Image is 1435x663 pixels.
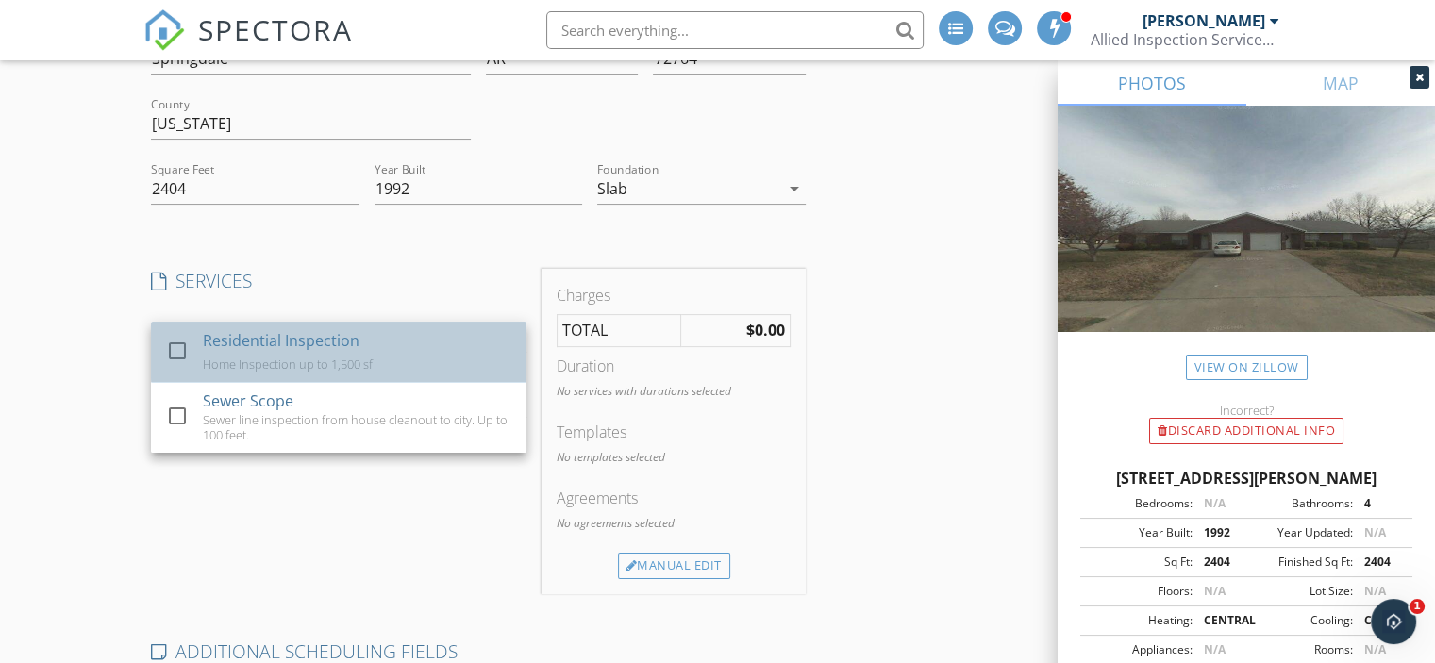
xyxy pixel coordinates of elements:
img: The Best Home Inspection Software - Spectora [143,9,185,51]
i: arrow_drop_down [783,177,806,200]
span: N/A [1364,524,1386,540]
div: Agreements [557,487,791,509]
div: Slab [597,180,627,197]
span: N/A [1364,583,1386,599]
div: CENTRAL [1353,612,1407,629]
a: PHOTOS [1058,60,1246,106]
span: N/A [1364,641,1386,657]
div: Allied Inspection Services, LLC [1091,30,1279,49]
div: Duration [557,355,791,377]
div: 2404 [1193,554,1246,571]
div: Lot Size: [1246,583,1353,600]
iframe: Intercom live chat [1371,599,1416,644]
div: Incorrect? [1058,403,1435,418]
div: Floors: [1086,583,1193,600]
div: 2404 [1353,554,1407,571]
div: Year Updated: [1246,524,1353,541]
div: 4 [1353,495,1407,512]
div: Bedrooms: [1086,495,1193,512]
div: Home Inspection up to 1,500 sf [203,356,373,372]
strong: $0.00 [746,320,785,340]
input: Search everything... [546,11,924,49]
div: 1992 [1193,524,1246,541]
td: TOTAL [558,314,681,347]
div: Templates [557,421,791,443]
p: No agreements selected [557,515,791,532]
img: streetview [1058,106,1435,377]
div: Sq Ft: [1086,554,1193,571]
span: N/A [1204,641,1226,657]
a: View on Zillow [1186,355,1308,380]
div: Rooms: [1246,641,1353,658]
div: Cooling: [1246,612,1353,629]
div: Sewer line inspection from house cleanout to city. Up to 100 feet. [203,412,512,442]
div: Residential Inspection [203,329,359,352]
div: Discard Additional info [1149,418,1343,444]
div: Bathrooms: [1246,495,1353,512]
div: Charges [557,284,791,307]
span: N/A [1204,583,1226,599]
a: SPECTORA [143,25,353,65]
p: No templates selected [557,449,791,466]
span: 1 [1410,599,1425,614]
div: Heating: [1086,612,1193,629]
div: Year Built: [1086,524,1193,541]
div: CENTRAL [1193,612,1246,629]
div: Sewer Scope [203,390,293,412]
h4: SERVICES [151,269,526,293]
div: [STREET_ADDRESS][PERSON_NAME] [1080,467,1412,489]
div: [PERSON_NAME] [1143,11,1265,30]
p: No services with durations selected [557,383,791,400]
a: MAP [1246,60,1435,106]
div: Finished Sq Ft: [1246,554,1353,571]
span: SPECTORA [198,9,353,49]
span: N/A [1204,495,1226,511]
div: Appliances: [1086,641,1193,658]
div: Manual Edit [618,553,730,579]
